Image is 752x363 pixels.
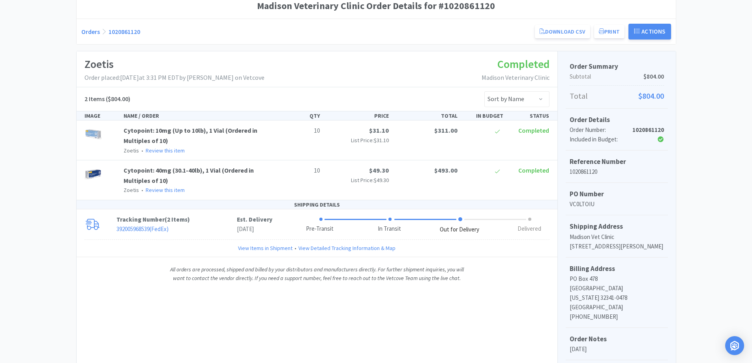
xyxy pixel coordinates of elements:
span: $804.00 [643,72,664,81]
span: • [293,244,298,252]
button: Actions [628,24,671,39]
span: Completed [518,126,549,134]
img: 79467d3129c14af587c8eb86c0883fd0_534320.jpeg [84,126,102,143]
div: Delivered [518,224,541,233]
div: STATUS [506,111,552,120]
div: IMAGE [81,111,121,120]
span: Zoetis [124,147,139,154]
a: Cytopoint: 10mg (Up to 10lb), 1 Vial (Ordered in Multiples of 10) [124,126,257,145]
p: [GEOGRAPHIC_DATA] [570,284,664,293]
span: $31.10 [374,137,389,144]
span: 2 Items [84,95,105,103]
p: List Price: [326,176,389,184]
span: $311.00 [434,126,458,134]
p: [DATE] [237,224,272,234]
p: 10 [281,126,320,136]
span: Zoetis [124,186,139,194]
div: SHIPPING DETAILS [77,200,557,209]
h5: Order Summary [570,61,664,72]
p: Madison Veterinary Clinic [482,73,549,83]
p: Tracking Number ( ) [116,215,237,224]
span: Completed [518,166,549,174]
span: 2 Items [167,216,188,223]
p: Subtotal [570,72,664,81]
p: 10 [281,166,320,176]
a: Review this item [146,147,185,154]
div: Included in Budget: [570,135,632,144]
strong: 1020861120 [632,126,664,134]
p: List Price: [326,136,389,145]
p: PO Box 478 [570,274,664,284]
div: QTY [278,111,323,120]
p: Total [570,90,664,102]
span: $31.10 [369,126,389,134]
a: 1020861120 [109,28,140,36]
p: Order placed: [DATE] at 3:31 PM EDT by [PERSON_NAME] on Vetcove [84,73,264,83]
div: Open Intercom Messenger [725,336,744,355]
h5: Order Details [570,115,664,125]
p: [DATE] [570,344,664,354]
h5: PO Number [570,189,664,199]
a: 392005968539(FedEx) [116,225,169,233]
span: $493.00 [434,166,458,174]
a: View Items in Shipment [238,244,293,252]
div: Out for Delivery [440,225,479,234]
h5: Shipping Address [570,221,664,232]
div: PRICE [323,111,392,120]
p: Est. Delivery [237,215,272,224]
a: Orders [81,28,100,36]
h1: Zoetis [84,55,264,73]
h5: ($804.00) [84,94,130,104]
h5: Reference Number [570,156,664,167]
a: Review this item [146,186,185,194]
span: • [140,186,144,194]
a: Cytopoint: 40mg (30.1-40lb), 1 Vial (Ordered in Multiples of 10) [124,166,254,184]
img: d68059bb95f34f6ca8f79a017dff92f3_527055.jpeg [84,166,102,183]
span: $804.00 [638,90,664,102]
span: $49.30 [374,177,389,184]
span: $49.30 [369,166,389,174]
div: Order Number: [570,125,632,135]
div: Pre-Transit [306,224,334,233]
a: Download CSV [535,25,590,38]
div: In Transit [378,224,401,233]
h5: Billing Address [570,263,664,274]
h5: Order Notes [570,334,664,344]
span: Completed [497,57,549,71]
div: IN BUDGET [461,111,506,120]
p: Madison Vet Clinic [STREET_ADDRESS][PERSON_NAME] [570,232,664,251]
p: [PHONE_NUMBER] [570,312,664,322]
div: NAME / ORDER [120,111,278,120]
div: TOTAL [392,111,461,120]
p: 1020861120 [570,167,664,177]
p: [US_STATE] 32341-0478 [GEOGRAPHIC_DATA] [570,293,664,312]
i: All orders are processed, shipped and billed by your distributors and manufacturers directly. For... [170,266,464,282]
a: View Detailed Tracking Information & Map [298,244,396,252]
button: Print [594,25,624,38]
p: VC0LTOIU [570,199,664,209]
span: • [140,147,144,154]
